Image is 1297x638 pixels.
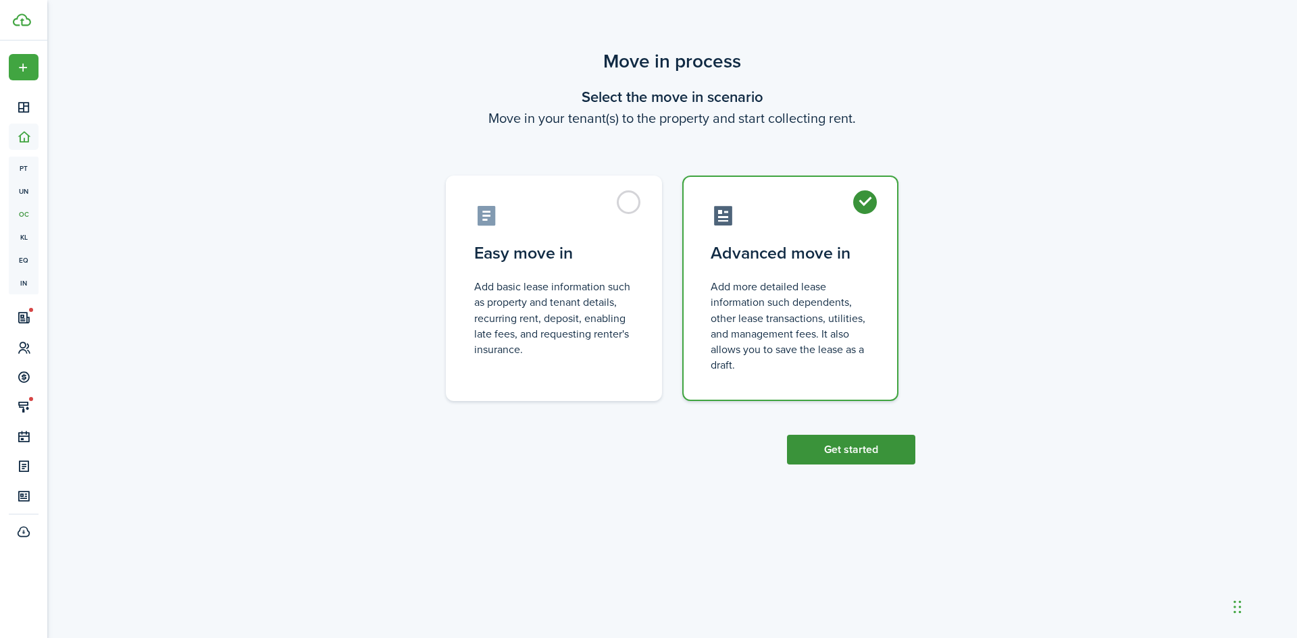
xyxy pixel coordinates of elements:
[1072,492,1297,638] iframe: Chat Widget
[429,47,915,76] scenario-title: Move in process
[429,86,915,108] wizard-step-header-title: Select the move in scenario
[9,271,39,294] a: in
[474,279,634,357] control-radio-card-description: Add basic lease information such as property and tenant details, recurring rent, deposit, enablin...
[711,279,870,373] control-radio-card-description: Add more detailed lease information such dependents, other lease transactions, utilities, and man...
[1234,587,1242,627] div: Drag
[9,157,39,180] a: pt
[711,241,870,265] control-radio-card-title: Advanced move in
[9,225,39,248] a: kl
[13,14,31,26] img: TenantCloud
[9,248,39,271] a: eq
[429,108,915,128] wizard-step-header-description: Move in your tenant(s) to the property and start collecting rent.
[474,241,634,265] control-radio-card-title: Easy move in
[787,435,915,464] button: Get started
[9,54,39,80] button: Open menu
[9,180,39,203] a: un
[9,203,39,225] a: oc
